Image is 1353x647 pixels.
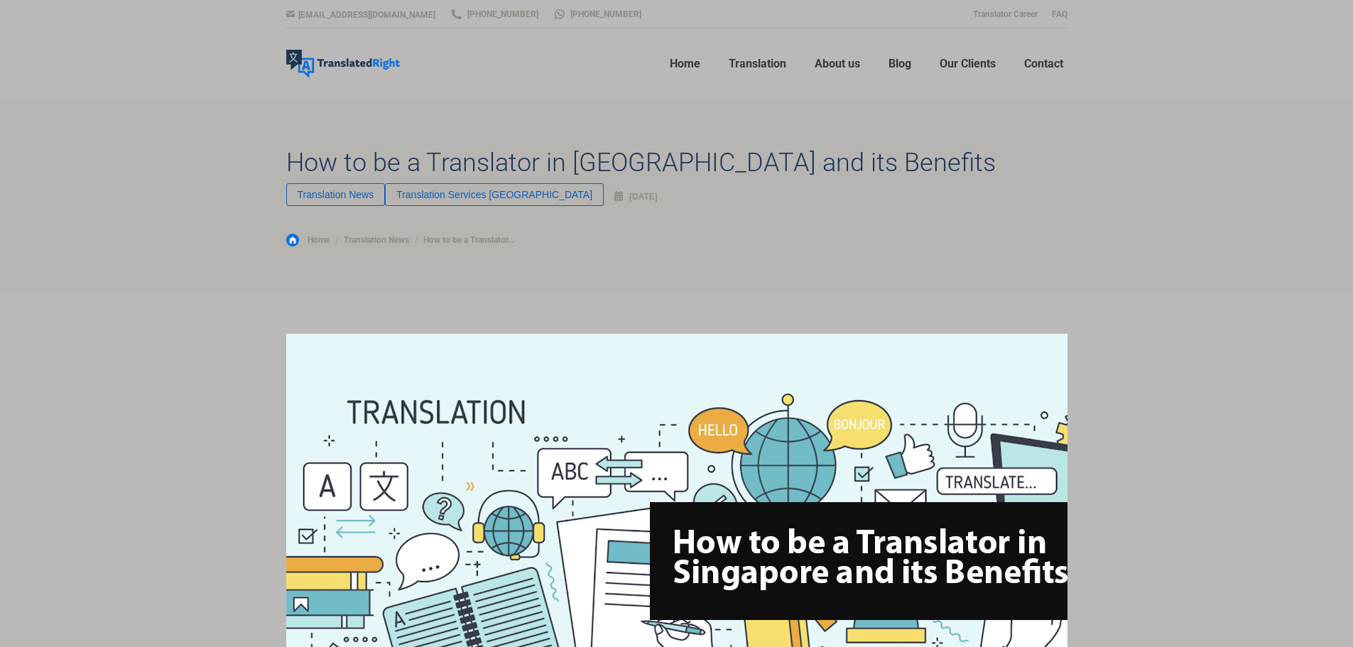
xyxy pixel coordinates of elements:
a: Our Clients [935,41,1000,87]
span: Contact [1024,57,1063,71]
h1: How to be a Translator in [GEOGRAPHIC_DATA] and its Benefits [286,148,996,178]
a: Contact [1020,41,1067,87]
img: Translated Right [286,50,400,78]
span: Blog [889,57,911,71]
a: [PHONE_NUMBER] [553,8,641,21]
span: Home [308,235,330,245]
a: [EMAIL_ADDRESS][DOMAIN_NAME] [298,10,435,20]
span: Our Clients [940,57,996,71]
a: About us [810,41,864,87]
a: [DATE] [614,188,658,205]
a: Translator Career [973,9,1038,19]
a: Translation News [344,235,409,245]
span: Home [670,57,700,71]
a: Home [286,234,330,246]
span: Translation [729,57,786,71]
a: Translation News [286,183,386,206]
a: Home [665,41,705,87]
a: FAQ [1052,9,1067,19]
a: Translation [724,41,790,87]
time: [DATE] [629,192,658,202]
a: [PHONE_NUMBER] [450,8,538,21]
a: Translation Services [GEOGRAPHIC_DATA] [385,183,604,206]
span: About us [815,57,860,71]
span: Categories: , [286,187,611,207]
span: How to be a Translator… [423,235,514,245]
a: Blog [884,41,915,87]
